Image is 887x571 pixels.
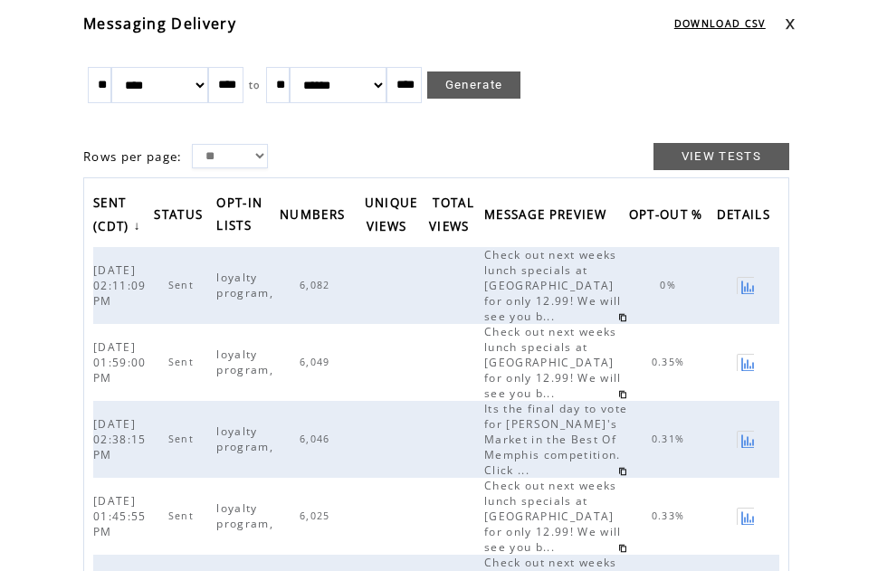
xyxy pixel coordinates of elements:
span: Check out next weeks lunch specials at [GEOGRAPHIC_DATA] for only 12.99! We will see you b... [484,478,622,555]
span: loyalty program, [216,423,278,454]
a: MESSAGE PREVIEW [484,202,615,232]
span: [DATE] 01:59:00 PM [93,339,147,385]
span: 6,025 [300,509,335,522]
span: loyalty program, [216,500,278,531]
span: SENT (CDT) [93,190,134,243]
a: DOWNLOAD CSV [674,17,766,30]
span: [DATE] 02:11:09 PM [93,262,147,309]
a: OPT-OUT % [629,202,712,232]
span: loyalty program, [216,347,278,377]
span: 0% [660,279,681,291]
span: to [249,79,261,91]
span: Check out next weeks lunch specials at [GEOGRAPHIC_DATA] for only 12.99! We will see you b... [484,324,622,401]
a: UNIQUE VIEWS [365,189,418,243]
span: Sent [168,279,198,291]
span: MESSAGE PREVIEW [484,202,611,232]
a: SENT (CDT)↓ [93,189,146,243]
a: NUMBERS [280,202,354,232]
a: TOTAL VIEWS [429,189,479,243]
span: 6,082 [300,279,335,291]
span: STATUS [154,202,207,232]
span: Sent [168,433,198,445]
span: 6,049 [300,356,335,368]
span: TOTAL VIEWS [429,190,474,243]
span: Sent [168,509,198,522]
span: Messaging Delivery [83,14,236,33]
span: NUMBERS [280,202,349,232]
span: Check out next weeks lunch specials at [GEOGRAPHIC_DATA] for only 12.99! We will see you b... [484,247,622,324]
span: Rows per page: [83,148,183,165]
a: VIEW TESTS [653,143,789,170]
span: [DATE] 02:38:15 PM [93,416,147,462]
span: DETAILS [717,202,775,232]
span: 0.33% [652,509,690,522]
span: 6,046 [300,433,335,445]
span: loyalty program, [216,270,278,300]
span: Its the final day to vote for [PERSON_NAME]'s Market in the Best Of Memphis competition. Click ... [484,401,627,478]
span: 0.35% [652,356,690,368]
a: Generate [427,71,521,99]
span: OPT-IN LISTS [216,190,262,243]
a: STATUS [154,202,212,232]
span: [DATE] 01:45:55 PM [93,493,147,539]
span: 0.31% [652,433,690,445]
span: UNIQUE VIEWS [365,190,418,243]
span: OPT-OUT % [629,202,708,232]
span: Sent [168,356,198,368]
